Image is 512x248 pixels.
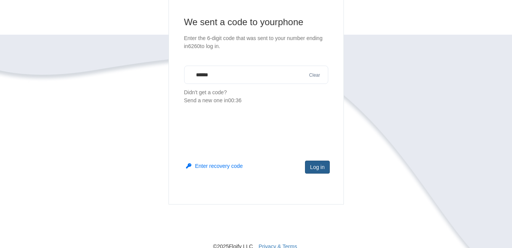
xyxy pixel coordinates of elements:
[184,97,328,105] div: Send a new one in 00:36
[305,161,329,174] button: Log in
[307,72,323,79] button: Clear
[184,34,328,50] p: Enter the 6-digit code that was sent to your number ending in 6260 to log in.
[186,162,243,170] button: Enter recovery code
[184,16,328,28] h1: We sent a code to your phone
[184,89,328,105] p: Didn't get a code?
